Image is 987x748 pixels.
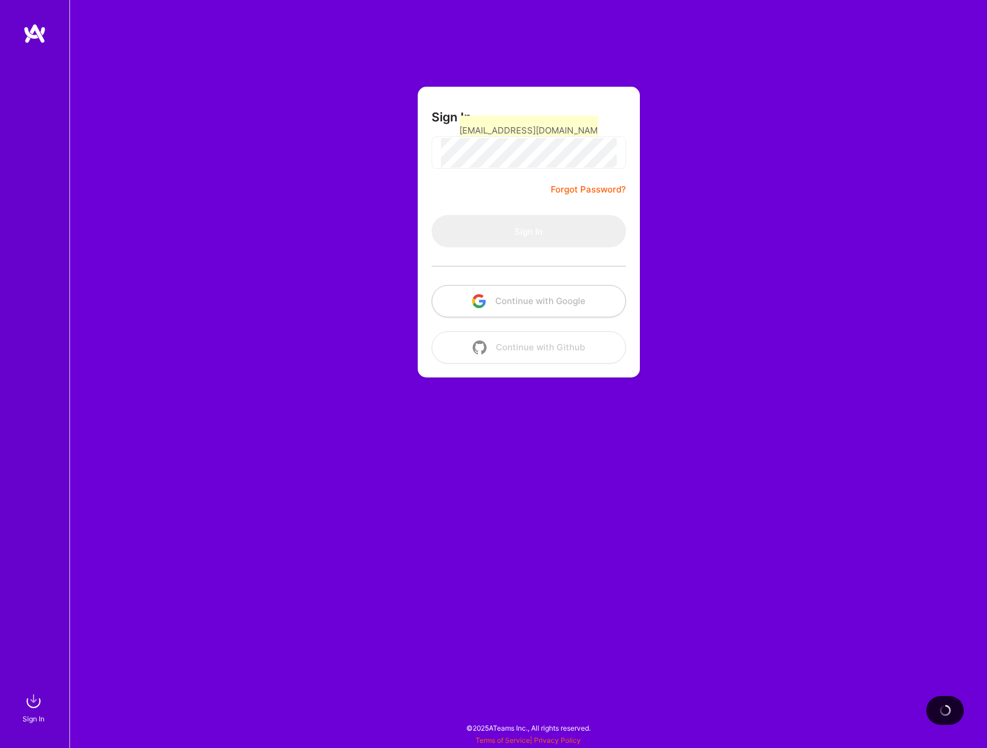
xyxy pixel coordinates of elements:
[432,215,626,247] button: Sign In
[476,736,530,745] a: Terms of Service
[432,110,472,124] h3: Sign In
[473,340,487,354] img: icon
[472,294,486,308] img: icon
[551,183,626,197] a: Forgot Password?
[69,713,987,742] div: © 2025 ATeams Inc., All rights reserved.
[534,736,581,745] a: Privacy Policy
[937,703,952,718] img: loading
[432,285,626,317] button: Continue with Google
[459,116,598,145] input: Email...
[24,690,45,725] a: sign inSign In
[22,690,45,713] img: sign in
[476,736,581,745] span: |
[23,23,46,44] img: logo
[432,331,626,364] button: Continue with Github
[23,713,45,725] div: Sign In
